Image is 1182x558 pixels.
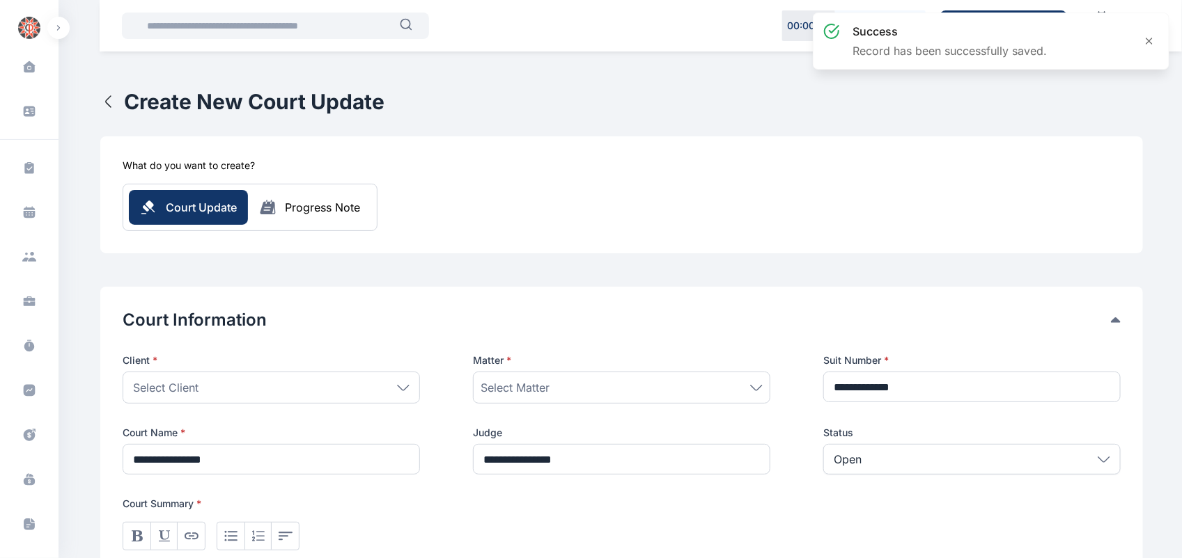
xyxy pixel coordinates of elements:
span: Select Client [133,379,199,396]
p: Court Summary [123,497,1121,511]
label: Suit Number [823,353,1121,367]
p: Record has been successfully saved. [853,42,1047,59]
p: 00 : 00 : 00 [787,19,830,33]
span: Court Update [166,199,237,216]
label: Judge [473,426,770,440]
p: Client [123,353,420,367]
button: Progress Note [248,199,371,216]
label: Court Name [123,426,420,440]
h5: What do you want to create? [123,159,255,173]
h1: Create New Court Update [124,89,384,114]
h3: success [853,23,1047,40]
button: Court Information [123,309,1111,331]
span: Matter [473,353,511,367]
div: Court Information [123,309,1121,331]
label: Status [823,426,1121,440]
a: Calendar [1078,5,1126,47]
button: Court Update [129,190,248,225]
p: Open [834,451,862,468]
span: Select Matter [481,379,550,396]
div: Progress Note [285,199,360,216]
